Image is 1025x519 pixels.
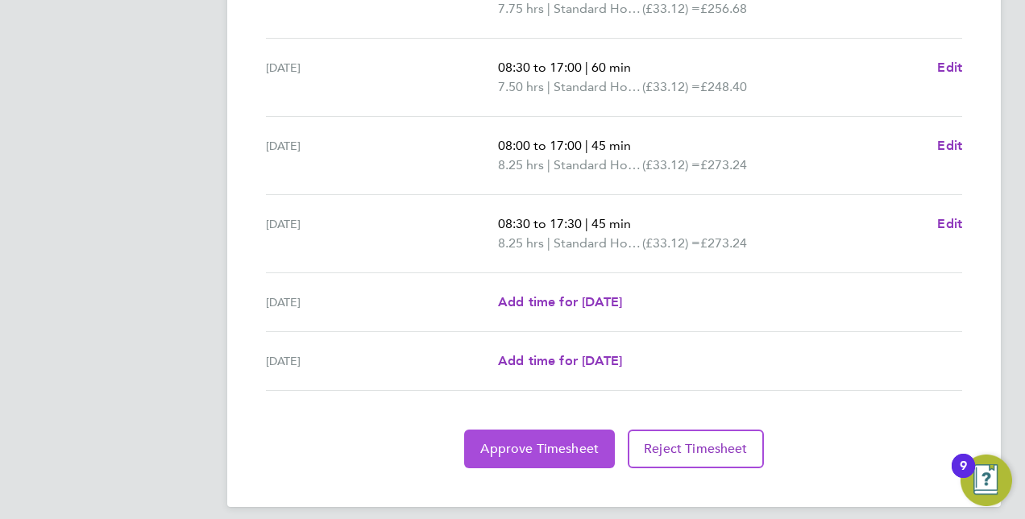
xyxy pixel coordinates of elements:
[585,138,588,153] span: |
[642,79,700,94] span: (£33.12) =
[700,1,747,16] span: £256.68
[498,235,544,251] span: 8.25 hrs
[644,441,748,457] span: Reject Timesheet
[266,293,498,312] div: [DATE]
[642,1,700,16] span: (£33.12) =
[591,138,631,153] span: 45 min
[937,136,962,156] a: Edit
[642,157,700,172] span: (£33.12) =
[498,157,544,172] span: 8.25 hrs
[480,441,599,457] span: Approve Timesheet
[266,351,498,371] div: [DATE]
[498,353,622,368] span: Add time for [DATE]
[591,60,631,75] span: 60 min
[700,79,747,94] span: £248.40
[585,60,588,75] span: |
[554,77,642,97] span: Standard Hourly
[960,466,967,487] div: 9
[547,235,550,251] span: |
[937,216,962,231] span: Edit
[937,138,962,153] span: Edit
[547,1,550,16] span: |
[498,293,622,312] a: Add time for [DATE]
[266,136,498,175] div: [DATE]
[498,138,582,153] span: 08:00 to 17:00
[585,216,588,231] span: |
[498,60,582,75] span: 08:30 to 17:00
[498,1,544,16] span: 7.75 hrs
[937,58,962,77] a: Edit
[937,214,962,234] a: Edit
[498,351,622,371] a: Add time for [DATE]
[700,157,747,172] span: £273.24
[498,216,582,231] span: 08:30 to 17:30
[628,430,764,468] button: Reject Timesheet
[266,58,498,97] div: [DATE]
[642,235,700,251] span: (£33.12) =
[547,79,550,94] span: |
[498,294,622,309] span: Add time for [DATE]
[591,216,631,231] span: 45 min
[547,157,550,172] span: |
[554,156,642,175] span: Standard Hourly
[700,235,747,251] span: £273.24
[498,79,544,94] span: 7.50 hrs
[266,214,498,253] div: [DATE]
[554,234,642,253] span: Standard Hourly
[961,455,1012,506] button: Open Resource Center, 9 new notifications
[937,60,962,75] span: Edit
[464,430,615,468] button: Approve Timesheet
